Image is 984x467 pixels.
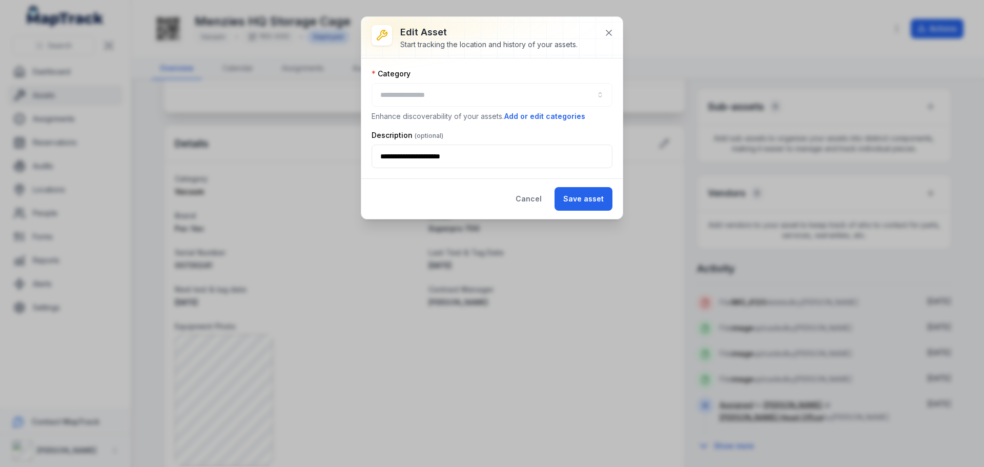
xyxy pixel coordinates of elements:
div: Start tracking the location and history of your assets. [400,39,578,50]
label: Description [372,130,443,140]
p: Enhance discoverability of your assets. [372,111,612,122]
h3: Edit asset [400,25,578,39]
label: Category [372,69,411,79]
button: Save asset [555,187,612,211]
button: Cancel [507,187,550,211]
button: Add or edit categories [504,111,586,122]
